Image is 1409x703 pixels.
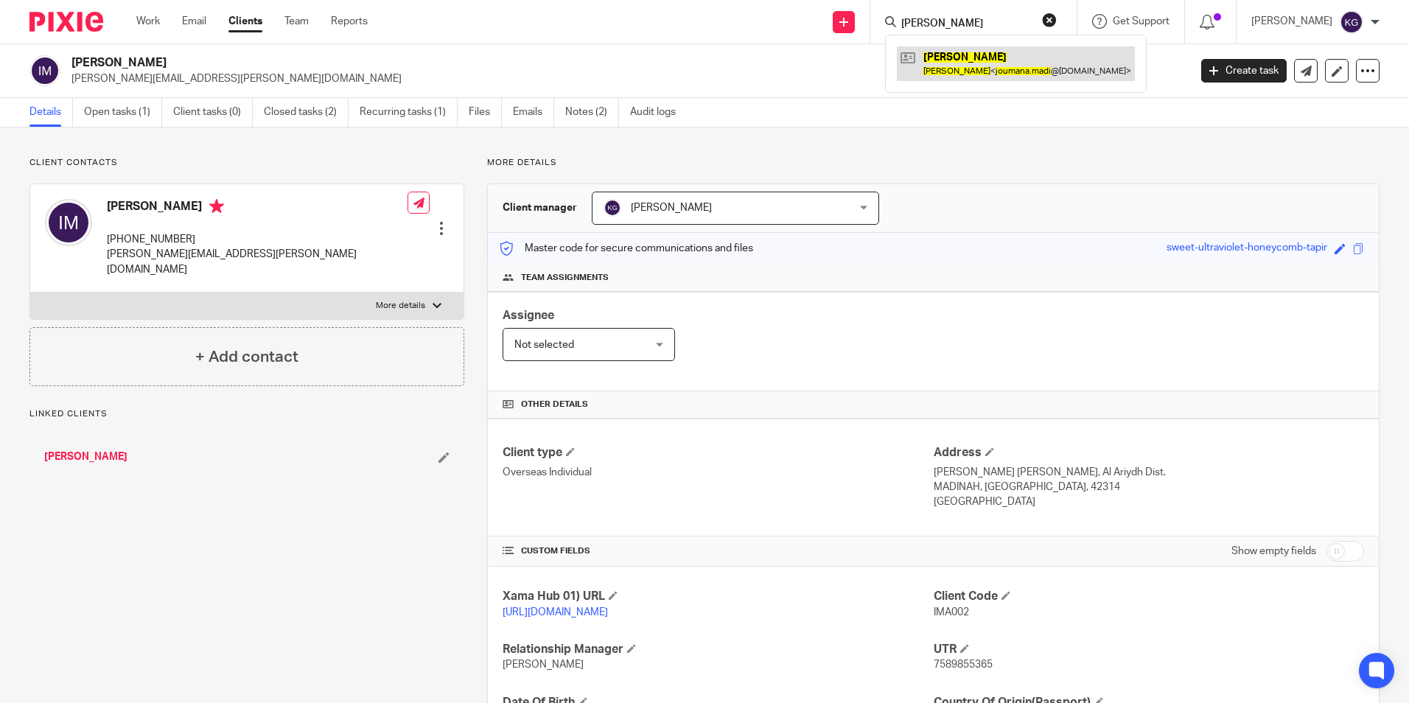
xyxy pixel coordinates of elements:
img: svg%3E [604,199,621,217]
span: Team assignments [521,272,609,284]
h2: [PERSON_NAME] [71,55,957,71]
span: [PERSON_NAME] [631,203,712,213]
h4: UTR [934,642,1364,657]
p: MADINAH, [GEOGRAPHIC_DATA], 42314 [934,480,1364,494]
span: IMA002 [934,607,969,618]
p: More details [487,157,1380,169]
span: Other details [521,399,588,410]
a: Clients [228,14,262,29]
a: Work [136,14,160,29]
p: Overseas Individual [503,465,933,480]
img: svg%3E [45,199,92,246]
p: Client contacts [29,157,464,169]
p: [PERSON_NAME][EMAIL_ADDRESS][PERSON_NAME][DOMAIN_NAME] [71,71,1179,86]
p: Master code for secure communications and files [499,241,753,256]
input: Search [900,18,1032,31]
img: svg%3E [29,55,60,86]
a: Files [469,98,502,127]
a: Audit logs [630,98,687,127]
a: Team [284,14,309,29]
img: Pixie [29,12,103,32]
p: [PHONE_NUMBER] [107,232,408,247]
span: Get Support [1113,16,1169,27]
span: [PERSON_NAME] [503,660,584,670]
button: Clear [1042,13,1057,27]
p: [GEOGRAPHIC_DATA] [934,494,1364,509]
h4: CUSTOM FIELDS [503,545,933,557]
p: Linked clients [29,408,464,420]
a: Open tasks (1) [84,98,162,127]
h4: Relationship Manager [503,642,933,657]
p: [PERSON_NAME] [PERSON_NAME], Al Ariydh Dist. [934,465,1364,480]
h3: Client manager [503,200,577,215]
a: Client tasks (0) [173,98,253,127]
a: Reports [331,14,368,29]
span: Not selected [514,340,574,350]
a: [PERSON_NAME] [44,450,127,464]
a: Closed tasks (2) [264,98,349,127]
p: [PERSON_NAME][EMAIL_ADDRESS][PERSON_NAME][DOMAIN_NAME] [107,247,408,277]
a: Create task [1201,59,1287,83]
label: Show empty fields [1231,544,1316,559]
h4: [PERSON_NAME] [107,199,408,217]
h4: + Add contact [195,346,298,368]
i: Primary [209,199,224,214]
h4: Address [934,445,1364,461]
a: Email [182,14,206,29]
a: [URL][DOMAIN_NAME] [503,607,608,618]
span: Assignee [503,309,554,321]
img: svg%3E [1340,10,1363,34]
a: Recurring tasks (1) [360,98,458,127]
h4: Client Code [934,589,1364,604]
a: Notes (2) [565,98,619,127]
p: More details [376,300,425,312]
p: [PERSON_NAME] [1251,14,1332,29]
a: Details [29,98,73,127]
div: sweet-ultraviolet-honeycomb-tapir [1167,240,1327,257]
span: 7589855365 [934,660,993,670]
h4: Xama Hub 01) URL [503,589,933,604]
h4: Client type [503,445,933,461]
a: Emails [513,98,554,127]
